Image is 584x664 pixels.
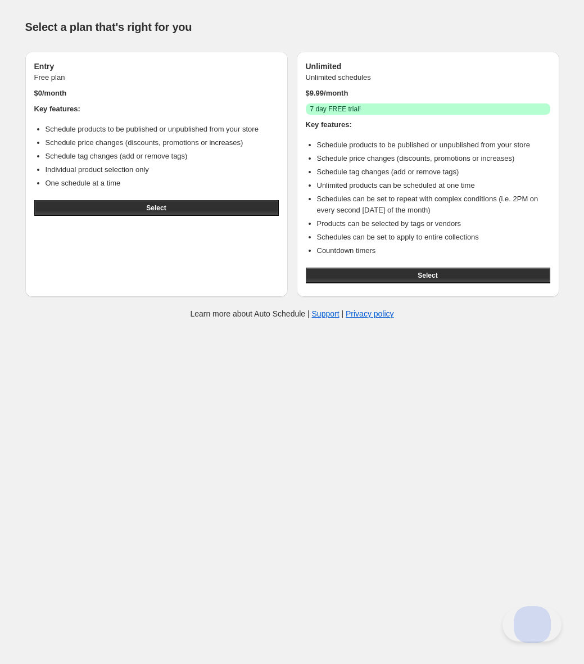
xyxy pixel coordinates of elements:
[317,166,550,178] li: Schedule tag changes (add or remove tags)
[190,308,393,319] p: Learn more about Auto Schedule | |
[317,153,550,164] li: Schedule price changes (discounts, promotions or increases)
[306,61,550,72] h3: Unlimited
[34,103,279,115] h4: Key features:
[312,309,339,318] a: Support
[306,72,550,83] p: Unlimited schedules
[46,178,279,189] li: One schedule at a time
[46,137,279,148] li: Schedule price changes (discounts, promotions or increases)
[418,271,437,280] span: Select
[306,119,550,130] h4: Key features:
[317,232,550,243] li: Schedules can be set to apply to entire collections
[46,151,279,162] li: Schedule tag changes (add or remove tags)
[502,608,562,642] iframe: Help Scout Beacon - Open
[25,20,559,34] h1: Select a plan that's right for you
[34,88,279,99] p: $ 0 /month
[317,180,550,191] li: Unlimited products can be scheduled at one time
[306,268,550,283] button: Select
[306,88,550,99] p: $ 9.99 /month
[34,72,279,83] p: Free plan
[46,164,279,175] li: Individual product selection only
[317,245,550,256] li: Countdown timers
[34,61,279,72] h3: Entry
[310,105,361,114] span: 7 day FREE trial!
[317,193,550,216] li: Schedules can be set to repeat with complex conditions (i.e. 2PM on every second [DATE] of the mo...
[317,218,550,229] li: Products can be selected by tags or vendors
[34,200,279,216] button: Select
[317,139,550,151] li: Schedule products to be published or unpublished from your store
[46,124,279,135] li: Schedule products to be published or unpublished from your store
[146,204,166,213] span: Select
[346,309,394,318] a: Privacy policy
